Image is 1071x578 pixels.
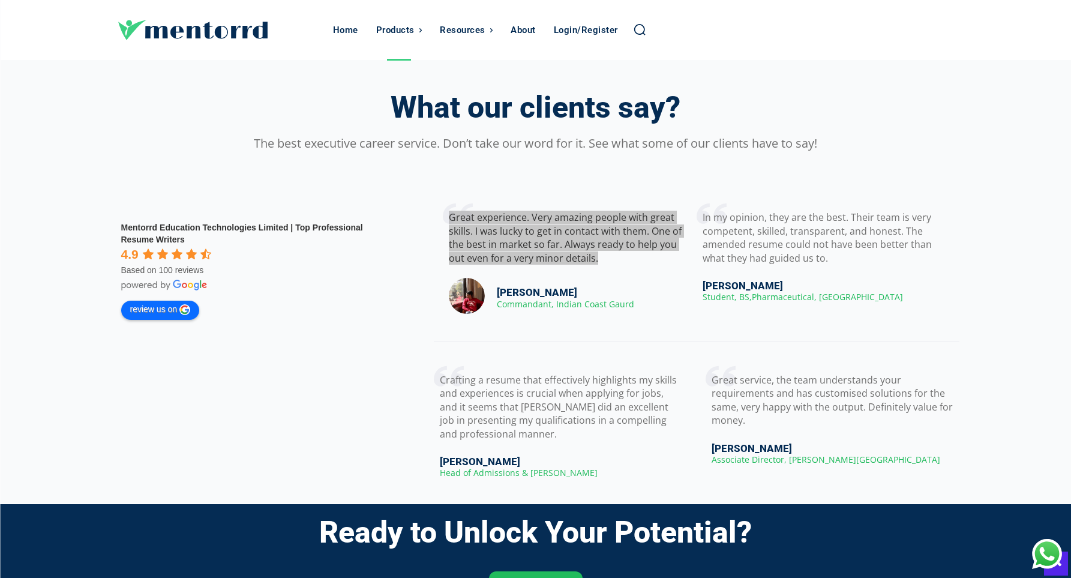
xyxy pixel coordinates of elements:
[712,360,953,427] p: Great service, the team understands your requirements and has customised solutions for the same, ...
[118,20,327,40] a: Logo
[497,284,634,301] h3: [PERSON_NAME]
[121,301,200,320] a: review us on
[391,91,680,124] h3: What our clients say?
[497,298,634,310] span: Commandant, Indian Coast Gaurd
[712,441,940,457] h3: [PERSON_NAME]
[633,23,646,36] a: Search
[1032,539,1062,569] div: Chat with Us
[703,197,944,265] p: In my opinion, they are the best. Their team is very competent, skilled, transparent, and honest....
[440,454,598,470] h3: [PERSON_NAME]
[440,360,682,441] p: Crafting a resume that effectively highlights my skills and experiences is crucial when applying ...
[319,516,752,549] h3: Ready to Unlock Your Potential?
[440,467,598,478] span: Head of Admissions & [PERSON_NAME]
[121,247,139,261] span: 4.9
[118,135,953,152] p: The best executive career service. Don’t take our word for it. See what some of our clients have ...
[118,329,377,343] iframe: Customer reviews powered by Trustpilot
[449,197,691,265] p: Great experience. Very amazing people with great skills. I was lucky to get in contact with them....
[121,264,374,276] div: Based on 100 reviews
[703,291,903,303] span: Student, BS,Pharmaceutical, [GEOGRAPHIC_DATA]
[712,454,940,465] span: Associate Director, [PERSON_NAME][GEOGRAPHIC_DATA]
[121,223,363,244] a: Mentorrd Education Technologies Limited | Top Professional Resume Writers
[703,278,903,294] h3: [PERSON_NAME]
[121,280,208,291] img: powered by Google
